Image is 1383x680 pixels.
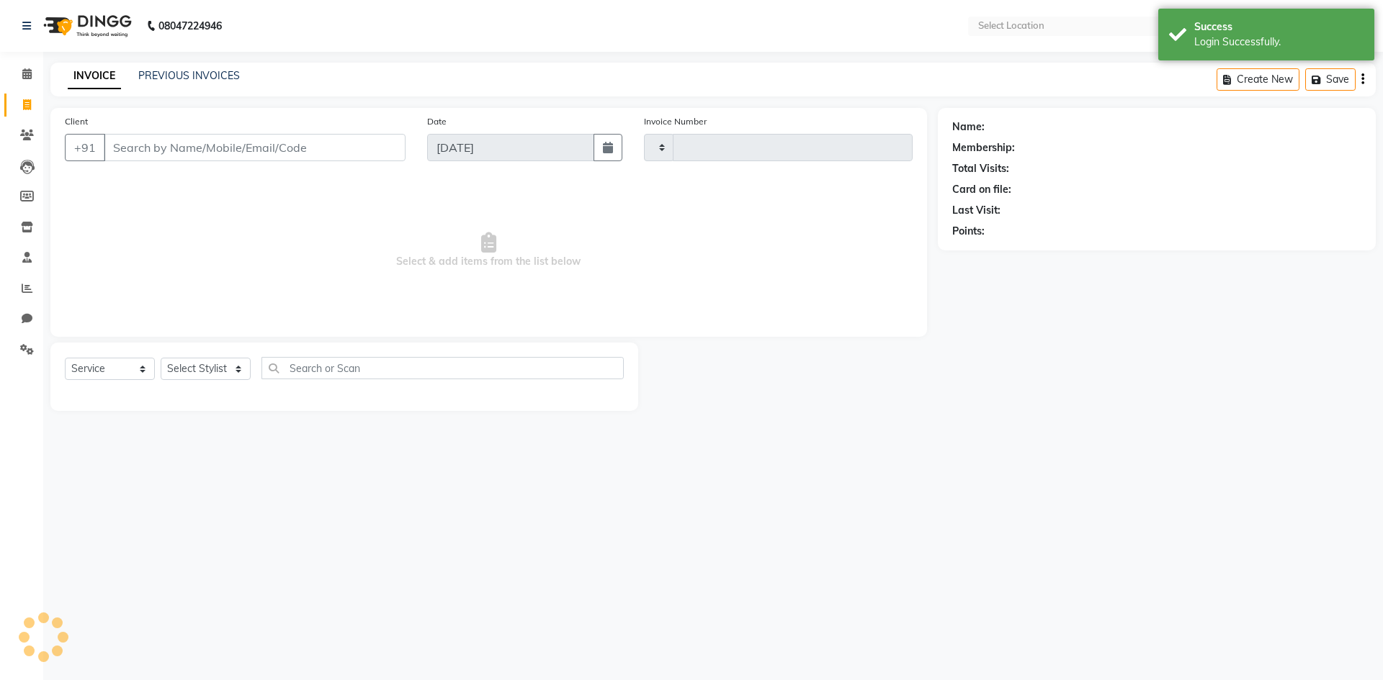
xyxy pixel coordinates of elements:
button: Save [1305,68,1356,91]
a: INVOICE [68,63,121,89]
div: Login Successfully. [1194,35,1364,50]
a: PREVIOUS INVOICES [138,69,240,82]
b: 08047224946 [158,6,222,46]
div: Success [1194,19,1364,35]
label: Date [427,115,447,128]
input: Search or Scan [261,357,624,379]
div: Name: [952,119,985,135]
button: Create New [1217,68,1299,91]
button: +91 [65,134,105,161]
img: logo [37,6,135,46]
span: Select & add items from the list below [65,178,913,322]
div: Card on file: [952,182,1011,197]
div: Select Location [978,19,1044,33]
div: Membership: [952,140,1015,155]
input: Search by Name/Mobile/Email/Code [104,134,406,161]
div: Last Visit: [952,203,1001,218]
div: Points: [952,224,985,239]
label: Client [65,115,88,128]
div: Total Visits: [952,161,1009,176]
label: Invoice Number [644,115,707,128]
